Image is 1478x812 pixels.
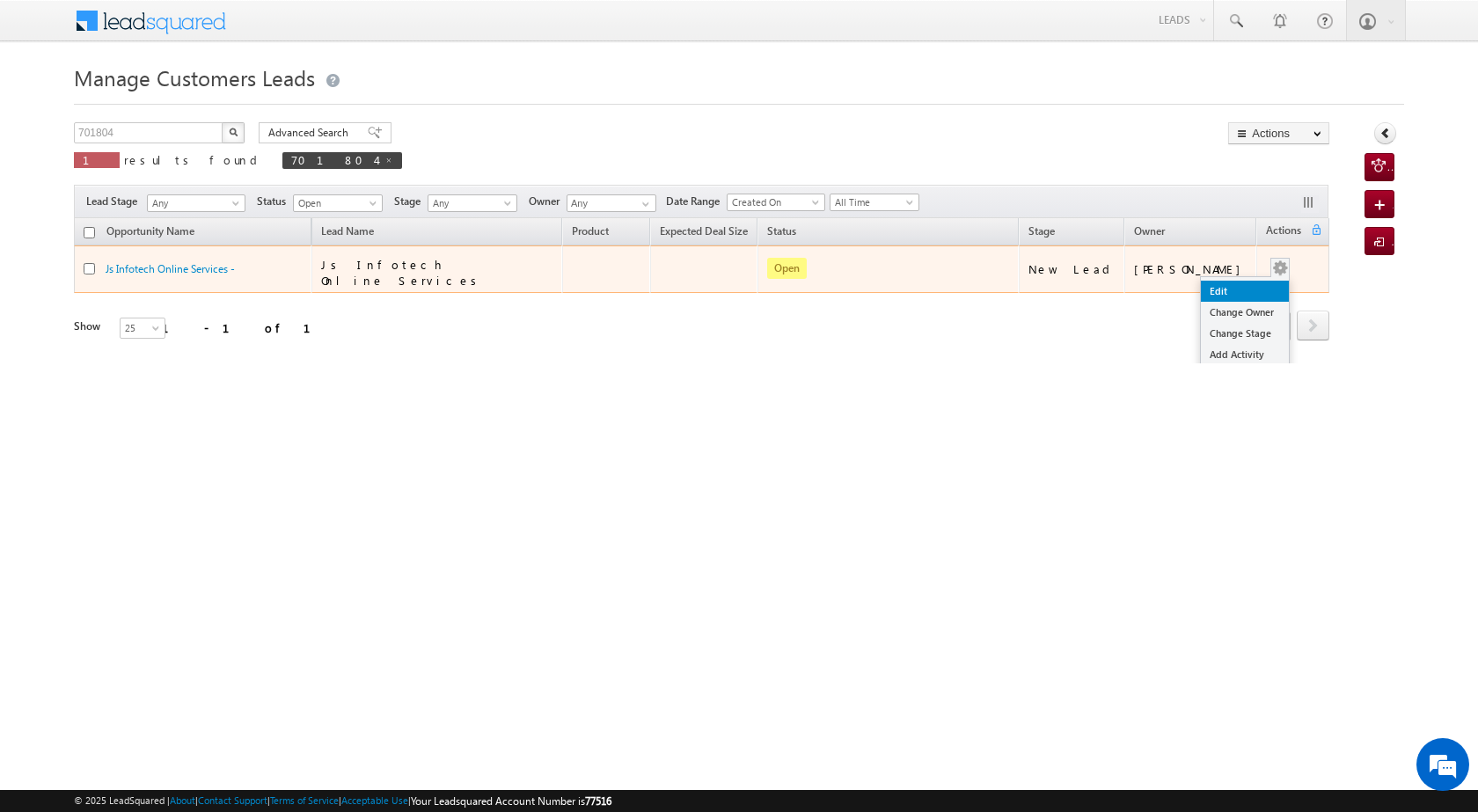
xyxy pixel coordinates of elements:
[98,222,203,245] a: Opportunity Name
[1201,323,1289,344] a: Change Stage
[341,794,408,806] a: Acceptable Use
[23,163,321,527] textarea: Type your message and hit 'Enter'
[86,194,144,209] span: Lead Stage
[239,542,319,566] em: Start Chat
[428,194,517,212] a: Any
[120,318,165,339] a: 25
[651,222,757,245] a: Expected Deal Size
[106,224,194,238] span: Opportunity Name
[293,194,383,212] a: Open
[1134,261,1249,277] div: [PERSON_NAME]
[84,227,95,238] input: Check all records
[567,194,656,212] input: Type to Search
[30,92,74,115] img: d_60004797649_company_0_60004797649
[289,9,331,51] div: Minimize live chat window
[1201,281,1289,302] a: Edit
[758,222,805,245] a: Status
[1297,312,1329,340] a: next
[1020,222,1064,245] a: Stage
[91,92,296,115] div: Chat with us now
[229,128,238,136] img: Search
[291,152,376,167] span: 701804
[666,194,727,209] span: Date Range
[428,195,512,211] span: Any
[1201,302,1289,323] a: Change Owner
[148,195,239,211] span: Any
[124,152,264,167] span: results found
[321,257,483,288] span: Js Infotech Online Services
[572,224,609,238] span: Product
[74,318,106,334] div: Show
[74,793,611,809] span: © 2025 LeadSquared | | | | |
[767,258,807,279] span: Open
[170,794,195,806] a: About
[312,222,383,245] span: Lead Name
[1297,311,1329,340] span: next
[162,318,332,338] div: 1 - 1 of 1
[106,262,235,275] a: Js Infotech Online Services -
[257,194,293,209] span: Status
[411,794,611,808] span: Your Leadsquared Account Number is
[633,195,655,213] a: Show All Items
[147,194,245,212] a: Any
[198,794,267,806] a: Contact Support
[294,195,377,211] span: Open
[585,794,611,808] span: 77516
[1028,224,1055,238] span: Stage
[728,194,819,210] span: Created On
[830,194,919,211] a: All Time
[1028,261,1116,277] div: New Lead
[830,194,914,210] span: All Time
[1134,224,1165,238] span: Owner
[727,194,825,211] a: Created On
[83,152,111,167] span: 1
[1201,344,1289,365] a: Add Activity
[121,320,167,336] span: 25
[529,194,567,209] span: Owner
[660,224,748,238] span: Expected Deal Size
[1257,221,1310,244] span: Actions
[268,125,354,141] span: Advanced Search
[394,194,428,209] span: Stage
[1228,122,1329,144] button: Actions
[270,794,339,806] a: Terms of Service
[74,63,315,91] span: Manage Customers Leads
